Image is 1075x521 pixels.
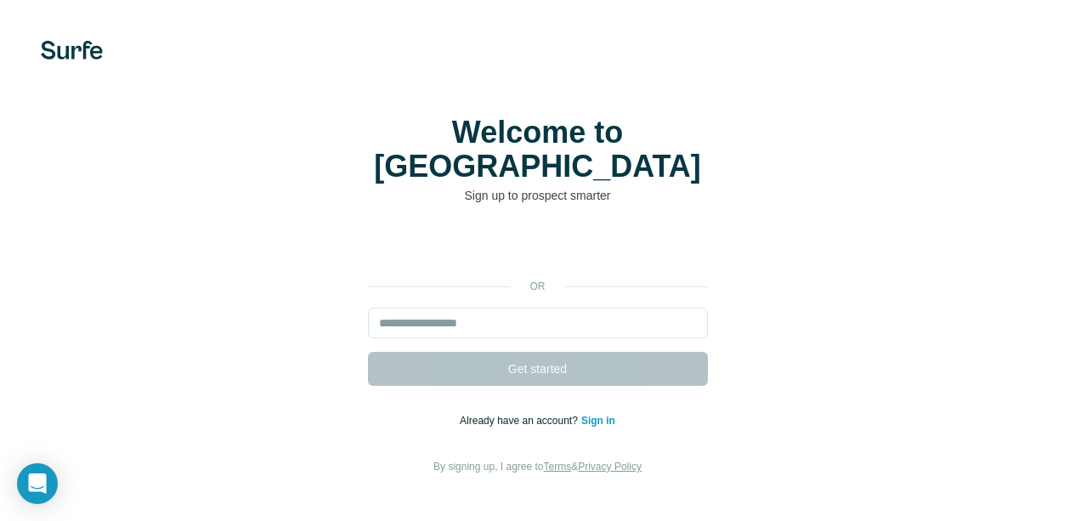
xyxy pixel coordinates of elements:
a: Privacy Policy [578,461,642,473]
a: Sign in [581,415,615,427]
span: Already have an account? [460,415,581,427]
a: Terms [544,461,572,473]
img: Surfe's logo [41,41,103,59]
p: or [511,279,565,294]
iframe: Sign in with Google Button [359,229,716,267]
p: Sign up to prospect smarter [368,187,708,204]
span: By signing up, I agree to & [433,461,642,473]
div: Open Intercom Messenger [17,463,58,504]
h1: Welcome to [GEOGRAPHIC_DATA] [368,116,708,184]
